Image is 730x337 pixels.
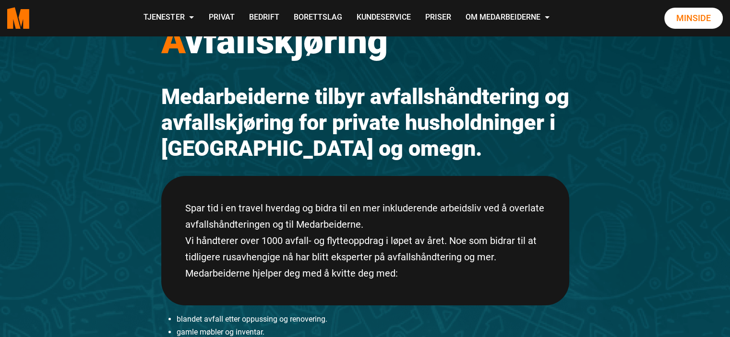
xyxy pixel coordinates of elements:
[161,176,569,305] div: Spar tid i en travel hverdag og bidra til en mer inkluderende arbeidsliv ved å overlate avfallshå...
[161,20,185,62] span: A
[161,19,569,62] h1: vfallskjøring
[349,1,418,35] a: Kundeservice
[136,1,201,35] a: Tjenester
[161,84,569,162] h2: Medarbeiderne tilbyr avfallshåndtering og avfallskjøring for private husholdninger i [GEOGRAPHIC_...
[418,1,458,35] a: Priser
[241,1,286,35] a: Bedrift
[286,1,349,35] a: Borettslag
[458,1,557,35] a: Om Medarbeiderne
[664,8,723,29] a: Minside
[201,1,241,35] a: Privat
[177,313,569,325] li: blandet avfall etter oppussing og renovering.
